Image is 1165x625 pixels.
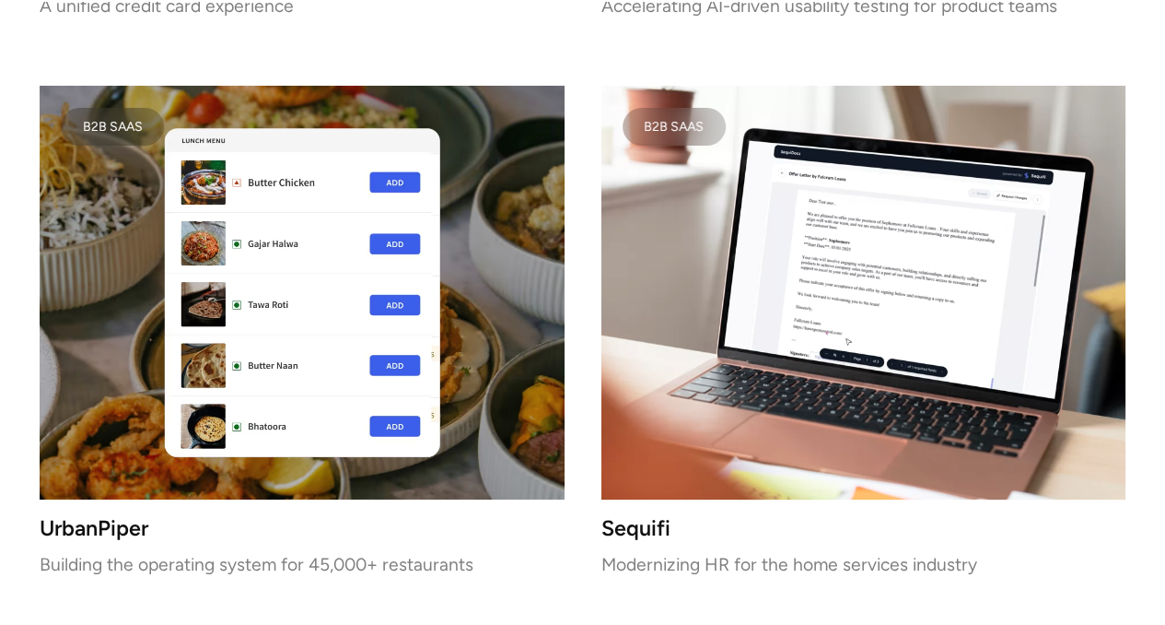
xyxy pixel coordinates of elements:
[40,559,565,572] p: Building the operating system for 45,000+ restaurants
[644,122,704,131] div: B2B SaaS
[601,521,1126,537] h3: Sequifi
[601,559,1126,572] p: Modernizing HR for the home services industry
[83,122,143,131] div: B2B SAAS
[40,521,565,537] h3: UrbanPiper
[601,86,1126,571] a: B2B SaaSSequifiModernizing HR for the home services industry
[40,86,565,571] a: B2B SAASUrbanPiperBuilding the operating system for 45,000+ restaurants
